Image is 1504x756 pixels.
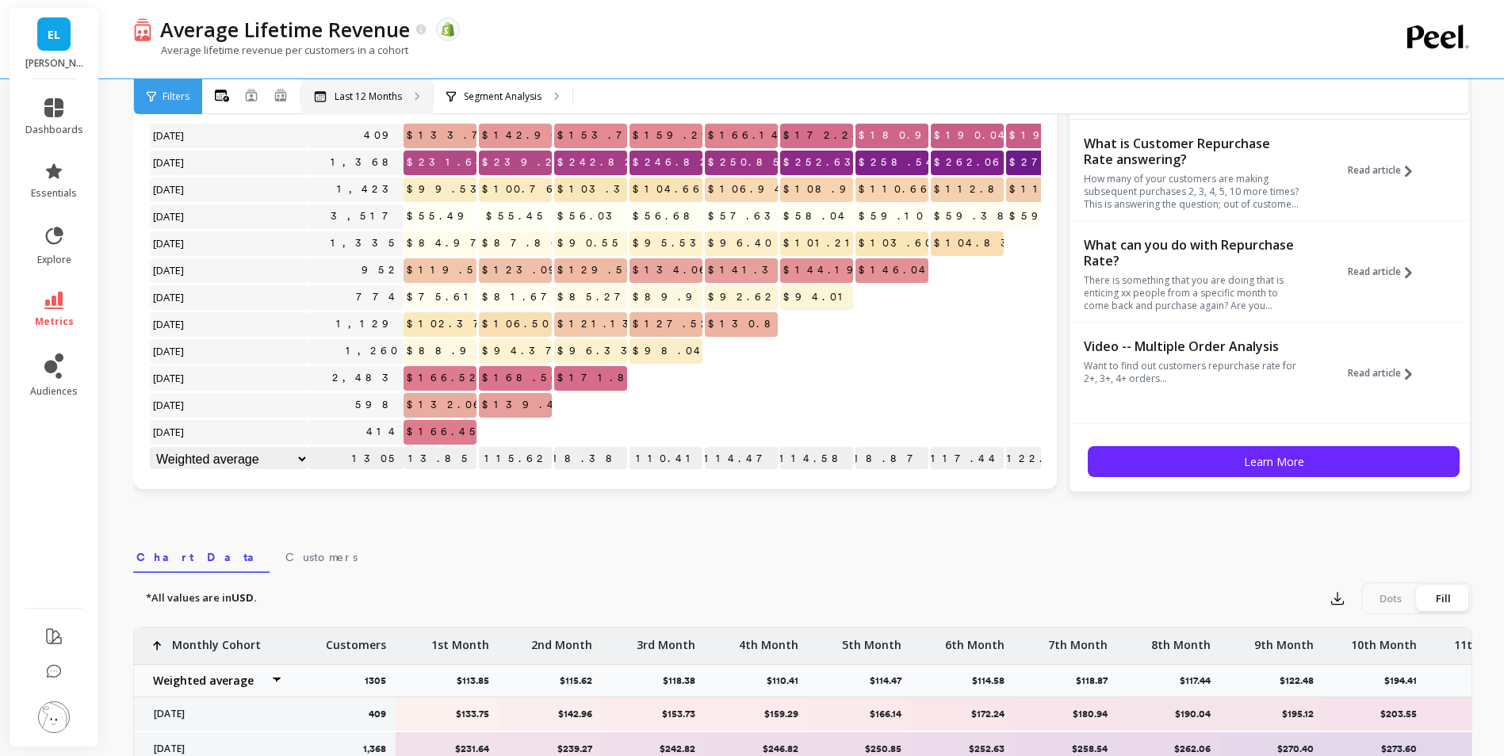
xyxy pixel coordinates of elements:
p: $203.55 [1334,708,1417,720]
span: $262.06 [931,151,1008,174]
span: $246.82 [630,151,715,174]
p: $250.85 [818,743,901,755]
button: Read article [1348,235,1424,308]
img: header icon [133,17,152,40]
span: [DATE] [150,312,189,336]
span: $141.30 [705,258,791,282]
span: [DATE] [150,420,189,444]
span: $112.87 [931,178,1026,201]
strong: USD. [232,590,257,605]
img: profile picture [38,701,70,733]
p: 5th Month [842,628,901,653]
span: $108.99 [780,178,878,201]
span: $258.54 [855,151,941,174]
a: 1,335 [327,231,404,255]
p: What is Customer Repurchase Rate answering? [1084,136,1302,167]
p: [DATE] [144,743,283,755]
span: $180.94 [855,124,947,147]
p: $270.40 [1230,743,1314,755]
span: $110.66 [855,178,936,201]
p: 1305 [365,674,396,687]
span: $92.62 [705,285,780,309]
span: [DATE] [150,204,189,228]
span: $133.75 [404,124,503,147]
p: 6th Month [945,628,1005,653]
p: $114.47 [870,674,911,687]
span: $55.45 [483,204,552,228]
span: $59.10 [855,204,929,228]
span: $100.76 [479,178,561,201]
span: $59.65 [1006,204,1081,228]
a: 3,517 [327,204,404,228]
span: $106.50 [479,312,555,336]
span: $95.53 [630,231,711,255]
span: $85.27 [554,285,636,309]
span: $98.04 [630,339,709,363]
span: $127.52 [630,312,716,336]
a: 409 [361,124,404,147]
span: Read article [1348,367,1401,380]
span: $101.21 [780,231,862,255]
p: $118.87 [855,447,928,471]
p: $110.41 [630,447,702,471]
span: [DATE] [150,393,189,417]
span: $114.68 [1006,178,1095,201]
span: dashboards [25,124,83,136]
span: $123.09 [479,258,570,282]
p: Monthly Cohort [172,628,261,653]
span: $55.49 [404,204,479,228]
p: $231.64 [406,743,489,755]
p: $133.75 [406,708,489,720]
p: $242.82 [612,743,695,755]
a: 414 [363,420,404,444]
p: $190.04 [1127,708,1211,720]
p: $262.06 [1127,743,1211,755]
span: $103.60 [855,231,938,255]
img: api.shopify.svg [441,22,455,36]
span: $130.80 [705,312,794,336]
span: $102.37 [404,312,495,336]
p: $142.96 [509,708,592,720]
p: 8th Month [1151,628,1211,653]
span: [DATE] [150,339,189,363]
span: $252.63 [780,151,866,174]
span: $56.03 [554,204,627,228]
a: 1,260 [343,339,404,363]
span: Filters [163,90,189,103]
span: $153.73 [554,124,654,147]
span: Read article [1348,164,1401,177]
p: $113.85 [404,447,476,471]
span: $104.83 [931,231,1022,255]
span: $134.06 [630,258,714,282]
span: Chart Data [136,549,266,565]
span: $87.86 [479,231,566,255]
div: Dots [1364,586,1417,611]
p: $273.60 [1334,743,1417,755]
p: Average Lifetime Revenue [160,16,410,43]
span: $59.38 [931,204,1019,228]
span: $139.48 [479,393,579,417]
span: [DATE] [150,124,189,147]
span: $75.61 [404,285,480,309]
button: Learn More [1088,446,1460,477]
p: 1,368 [363,743,386,755]
p: Video -- Multiple Order Analysis [1084,338,1302,354]
span: $166.52 [404,366,484,390]
a: 1,129 [333,312,404,336]
span: $99.53 [404,178,492,201]
span: $94.01 [780,285,855,309]
span: $142.96 [479,124,566,147]
span: Customers [285,549,358,565]
span: $103.35 [554,178,645,201]
p: $117.44 [1180,674,1220,687]
span: $195.12 [1006,124,1094,147]
span: essentials [31,187,77,200]
p: $166.14 [818,708,901,720]
p: $115.62 [479,447,552,471]
p: Last 12 Months [335,90,402,103]
a: 1,423 [334,178,404,201]
span: [DATE] [150,285,189,309]
p: Average lifetime revenue per customers in a cohort [133,43,408,57]
button: Read article [1348,134,1424,207]
p: $180.94 [1024,708,1108,720]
